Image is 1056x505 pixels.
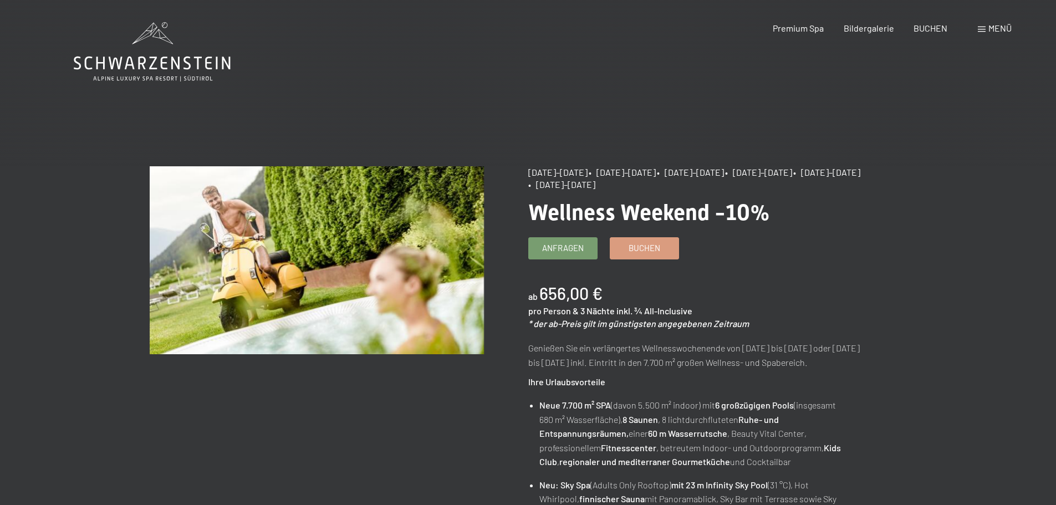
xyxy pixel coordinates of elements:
[529,238,597,259] a: Anfragen
[542,242,584,254] span: Anfragen
[988,23,1012,33] span: Menü
[528,167,588,177] span: [DATE]–[DATE]
[671,480,768,490] strong: mit 23 m Infinity Sky Pool
[528,376,605,387] strong: Ihre Urlaubsvorteile
[793,167,860,177] span: • [DATE]–[DATE]
[539,400,611,410] strong: Neue 7.700 m² SPA
[559,456,730,467] strong: regionaler und mediterraner Gourmetküche
[773,23,824,33] a: Premium Spa
[657,167,724,177] span: • [DATE]–[DATE]
[528,341,863,369] p: Genießen Sie ein verlängertes Wellnesswochenende von [DATE] bis [DATE] oder [DATE] bis [DATE] ink...
[150,166,484,354] img: Wellness Weekend -10%
[528,200,770,226] span: Wellness Weekend -10%
[914,23,947,33] a: BUCHEN
[610,238,679,259] a: Buchen
[648,428,727,438] strong: 60 m Wasserrutsche
[579,493,645,504] strong: finnischer Sauna
[528,291,538,302] span: ab
[844,23,894,33] a: Bildergalerie
[715,400,794,410] strong: 6 großzügigen Pools
[725,167,792,177] span: • [DATE]–[DATE]
[539,480,590,490] strong: Neu: Sky Spa
[528,305,579,316] span: pro Person &
[629,242,660,254] span: Buchen
[589,167,656,177] span: • [DATE]–[DATE]
[601,442,656,453] strong: Fitnesscenter
[528,318,749,329] em: * der ab-Preis gilt im günstigsten angegebenen Zeitraum
[539,398,862,469] li: (davon 5.500 m² indoor) mit (insgesamt 680 m² Wasserfläche), , 8 lichtdurchfluteten einer , Beaut...
[616,305,692,316] span: inkl. ¾ All-Inclusive
[580,305,615,316] span: 3 Nächte
[539,283,603,303] b: 656,00 €
[528,179,595,190] span: • [DATE]–[DATE]
[623,414,658,425] strong: 8 Saunen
